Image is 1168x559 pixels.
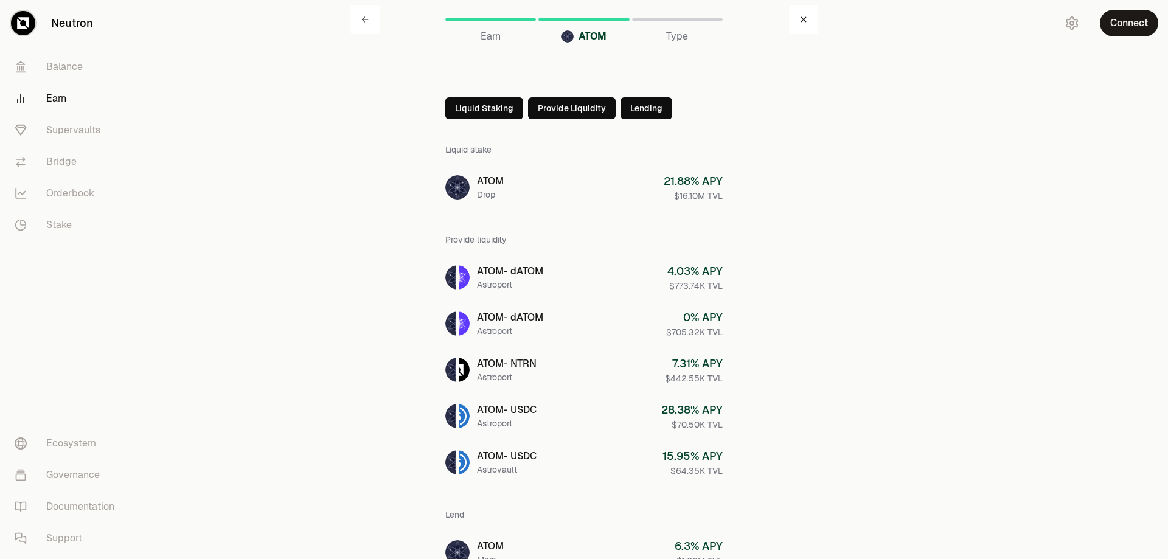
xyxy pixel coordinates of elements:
[5,459,131,491] a: Governance
[445,134,723,165] div: Liquid stake
[5,114,131,146] a: Supervaults
[445,5,536,34] a: Earn
[445,450,456,474] img: ATOM
[436,440,732,484] a: ATOMUSDCATOM- USDCAstrovault15.95% APY$64.35K TVL
[5,523,131,554] a: Support
[667,280,723,292] div: $773.74K TVL
[477,325,543,337] div: Astroport
[675,538,723,555] div: 6.3 % APY
[459,265,470,290] img: dATOM
[477,371,537,383] div: Astroport
[445,404,456,428] img: ATOM
[666,29,688,44] span: Type
[5,178,131,209] a: Orderbook
[445,175,470,200] img: ATOM
[477,464,537,476] div: Astrovault
[661,418,723,431] div: $70.50K TVL
[477,403,537,417] div: ATOM - USDC
[5,146,131,178] a: Bridge
[477,310,543,325] div: ATOM - dATOM
[662,448,723,465] div: 15.95 % APY
[666,326,723,338] div: $705.32K TVL
[579,29,607,44] span: ATOM
[5,51,131,83] a: Balance
[445,358,456,382] img: ATOM
[538,5,629,34] a: ATOMATOM
[477,189,504,201] div: Drop
[661,401,723,418] div: 28.38 % APY
[561,30,574,43] img: ATOM
[664,173,723,190] div: 21.88 % APY
[5,209,131,241] a: Stake
[5,83,131,114] a: Earn
[667,263,723,280] div: 4.03 % APY
[477,417,537,429] div: Astroport
[436,348,732,392] a: ATOMNTRNATOM- NTRNAstroport7.31% APY$442.55K TVL
[481,29,501,44] span: Earn
[5,491,131,523] a: Documentation
[436,165,732,209] a: ATOMATOMDrop21.88% APY$16.10M TVL
[666,309,723,326] div: 0 % APY
[459,358,470,382] img: NTRN
[665,355,723,372] div: 7.31 % APY
[459,311,470,336] img: dATOM
[664,190,723,202] div: $16.10M TVL
[477,449,537,464] div: ATOM - USDC
[477,356,537,371] div: ATOM - NTRN
[1100,10,1158,36] button: Connect
[445,97,523,119] button: Liquid Staking
[477,539,504,554] div: ATOM
[445,224,723,255] div: Provide liquidity
[445,265,456,290] img: ATOM
[620,97,672,119] button: Lending
[436,302,732,345] a: ATOMdATOMATOM- dATOMAstroport0% APY$705.32K TVL
[436,255,732,299] a: ATOMdATOMATOM- dATOMAstroport4.03% APY$773.74K TVL
[459,450,470,474] img: USDC
[445,499,723,530] div: Lend
[665,372,723,384] div: $442.55K TVL
[459,404,470,428] img: USDC
[477,279,543,291] div: Astroport
[445,311,456,336] img: ATOM
[5,428,131,459] a: Ecosystem
[436,394,732,438] a: ATOMUSDCATOM- USDCAstroport28.38% APY$70.50K TVL
[662,465,723,477] div: $64.35K TVL
[477,264,543,279] div: ATOM - dATOM
[477,174,504,189] div: ATOM
[528,97,616,119] button: Provide Liquidity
